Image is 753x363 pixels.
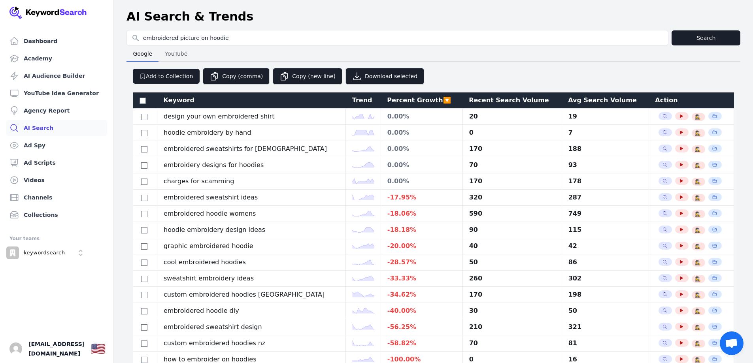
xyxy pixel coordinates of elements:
div: -20.00 % [387,241,456,251]
a: Dashboard [6,33,107,49]
td: embroidered sweatshirt design [157,319,346,335]
div: 198 [568,290,642,299]
div: 42 [568,241,642,251]
div: -58.82 % [387,339,456,348]
div: 7 [568,128,642,137]
a: Collections [6,207,107,223]
button: 🕵️‍♀️ [695,195,701,201]
td: cool embroidered hoodies [157,254,346,271]
td: hoodie embroidery by hand [157,125,346,141]
button: 🕵️‍♀️ [695,276,701,282]
div: Action [655,96,727,105]
div: Avg Search Volume [568,96,642,105]
a: Agency Report [6,103,107,118]
td: design your own embroidered shirt [157,109,346,125]
div: -28.57 % [387,258,456,267]
button: 🕵️‍♀️ [695,243,701,250]
td: sweatshirt embroidery ideas [157,271,346,287]
button: 🕵️‍♀️ [695,227,701,233]
td: hoodie embroidery design ideas [157,222,346,238]
img: keywordsearch [6,246,19,259]
div: 178 [568,177,642,186]
div: -33.33 % [387,274,456,283]
div: 40 [469,241,555,251]
div: 0.00 % [387,112,456,121]
button: 🇺🇸 [91,341,106,357]
button: 🕵️‍♀️ [695,162,701,169]
div: 0 [469,128,555,137]
button: Add to Collection [133,69,200,84]
span: [EMAIL_ADDRESS][DOMAIN_NAME] [28,339,85,358]
div: Open chat [720,331,744,355]
div: 0.00 % [387,144,456,154]
a: Videos [6,172,107,188]
img: Your Company [9,6,87,19]
div: Trend [352,96,375,105]
div: 20 [469,112,555,121]
span: 🕵️‍♀️ [695,340,701,347]
button: Search [672,30,740,45]
button: Download selected [345,68,424,85]
div: -18.06 % [387,209,456,218]
div: 749 [568,209,642,218]
button: Open user button [9,342,22,355]
div: 170 [469,290,555,299]
button: Copy (comma) [203,68,270,85]
td: embroidered sweatshirt ideas [157,190,346,206]
div: 50 [469,258,555,267]
h1: AI Search & Trends [126,9,253,24]
div: -34.62 % [387,290,456,299]
button: 🕵️‍♀️ [695,324,701,331]
td: embroidered hoodie diy [157,303,346,319]
a: AI Search [6,120,107,136]
button: 🕵️‍♀️ [695,114,701,120]
div: 81 [568,339,642,348]
td: custom embroidered hoodies nz [157,335,346,352]
td: graphic embroidered hoodie [157,238,346,254]
div: 287 [568,193,642,202]
td: custom embroidered hoodies [GEOGRAPHIC_DATA] [157,287,346,303]
span: Google [130,48,155,59]
div: 93 [568,160,642,170]
button: 🕵️‍♀️ [695,308,701,314]
p: keywordsearch [24,249,65,256]
a: Channels [6,190,107,205]
button: 🕵️‍♀️ [695,292,701,298]
div: 320 [469,193,555,202]
div: -56.25 % [387,322,456,332]
div: 302 [568,274,642,283]
button: 🕵️‍♀️ [695,211,701,217]
div: 0.00 % [387,160,456,170]
button: Copy (new line) [273,68,342,85]
div: 260 [469,274,555,283]
span: 🕵️‍♀️ [695,357,701,363]
div: 50 [568,306,642,316]
td: embroidered hoodie womens [157,206,346,222]
button: 🕵️‍♀️ [695,260,701,266]
td: embroidery designs for hoodies [157,157,346,173]
div: 170 [469,177,555,186]
td: charges for scamming [157,173,346,190]
div: -18.18 % [387,225,456,235]
button: 🕵️‍♀️ [695,130,701,136]
button: Open organization switcher [6,246,87,259]
div: 115 [568,225,642,235]
div: 70 [469,339,555,348]
span: YouTube [162,48,191,59]
a: YouTube Idea Generator [6,85,107,101]
div: 170 [469,144,555,154]
div: 🇺🇸 [91,342,106,356]
div: 0.00 % [387,128,456,137]
div: Keyword [164,96,340,105]
span: 🕵️‍♀️ [695,146,701,152]
div: 321 [568,322,642,332]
